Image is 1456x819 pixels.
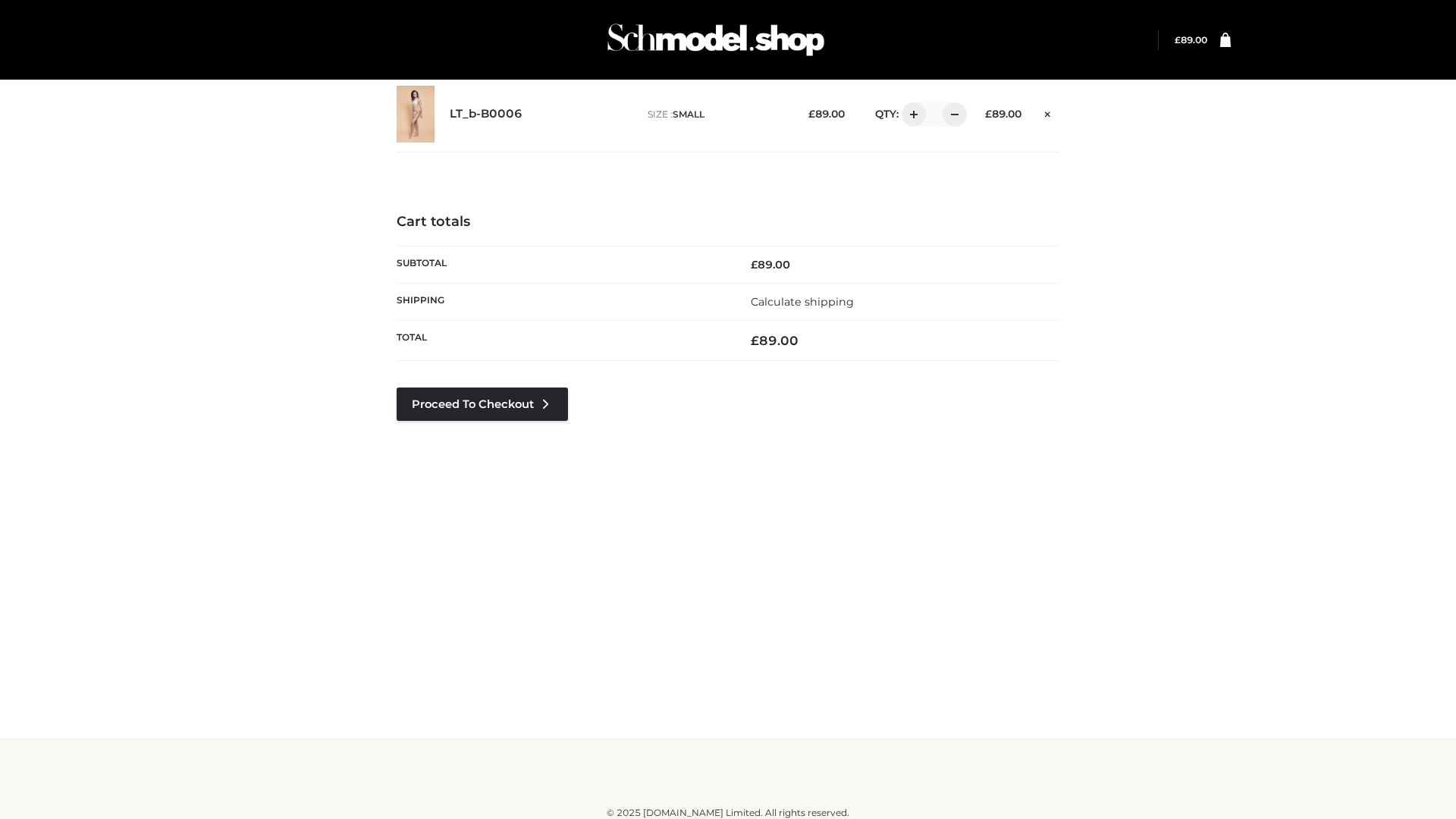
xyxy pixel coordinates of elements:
p: size : [648,108,785,121]
th: Shipping [397,283,728,320]
bdi: 89.00 [985,108,1021,120]
bdi: 89.00 [751,333,799,348]
span: £ [751,333,759,348]
a: £89.00 [1175,34,1207,45]
span: £ [808,108,815,120]
bdi: 89.00 [1175,34,1207,45]
th: Total [397,321,728,361]
th: Subtotal [397,246,728,283]
span: £ [1175,34,1181,45]
img: Schmodel Admin 964 [602,10,830,70]
bdi: 89.00 [751,258,790,271]
a: LT_b-B0006 [450,107,522,121]
span: SMALL [673,108,704,120]
span: £ [985,108,992,120]
a: Remove this item [1037,102,1059,122]
a: Calculate shipping [751,295,854,309]
span: £ [751,258,758,271]
img: LT_b-B0006 - SMALL [397,86,435,143]
h4: Cart totals [397,214,1059,231]
a: Proceed to Checkout [397,388,568,421]
div: QTY: [860,102,962,127]
bdi: 89.00 [808,108,845,120]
